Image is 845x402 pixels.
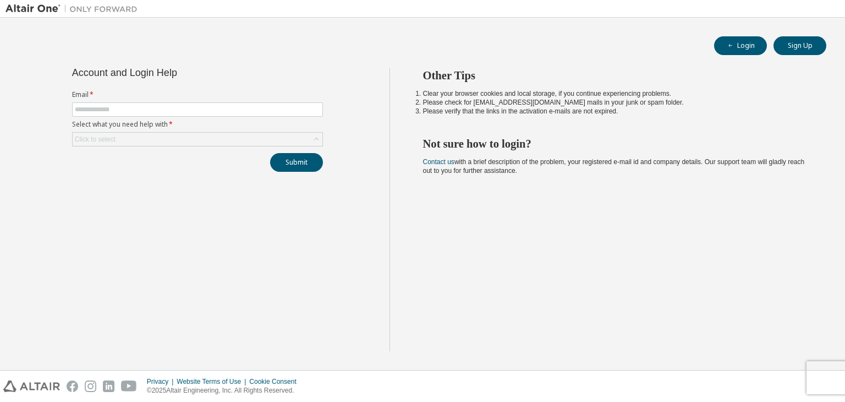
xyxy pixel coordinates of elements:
img: altair_logo.svg [3,381,60,392]
div: Website Terms of Use [177,377,249,386]
img: facebook.svg [67,381,78,392]
li: Please check for [EMAIL_ADDRESS][DOMAIN_NAME] mails in your junk or spam folder. [423,98,807,107]
label: Select what you need help with [72,120,323,129]
a: Contact us [423,158,454,166]
div: Click to select [75,135,116,144]
img: instagram.svg [85,381,96,392]
li: Clear your browser cookies and local storage, if you continue experiencing problems. [423,89,807,98]
img: youtube.svg [121,381,137,392]
div: Click to select [73,133,322,146]
button: Login [714,36,767,55]
div: Privacy [147,377,177,386]
img: Altair One [6,3,143,14]
li: Please verify that the links in the activation e-mails are not expired. [423,107,807,116]
div: Cookie Consent [249,377,303,386]
img: linkedin.svg [103,381,114,392]
button: Sign Up [773,36,826,55]
p: © 2025 Altair Engineering, Inc. All Rights Reserved. [147,386,303,395]
span: with a brief description of the problem, your registered e-mail id and company details. Our suppo... [423,158,805,175]
button: Submit [270,153,323,172]
label: Email [72,90,323,99]
h2: Other Tips [423,68,807,83]
div: Account and Login Help [72,68,273,77]
h2: Not sure how to login? [423,137,807,151]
